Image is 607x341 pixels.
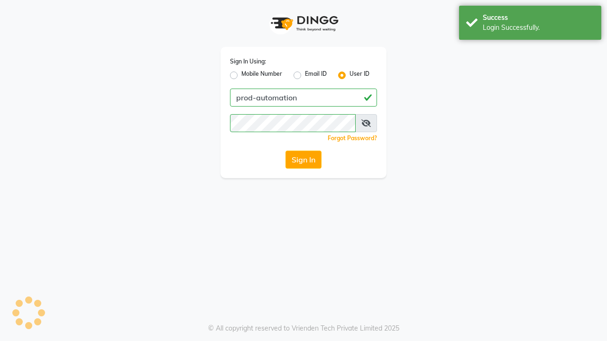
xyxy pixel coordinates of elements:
[285,151,322,169] button: Sign In
[230,114,356,132] input: Username
[230,57,266,66] label: Sign In Using:
[266,9,341,37] img: logo1.svg
[241,70,282,81] label: Mobile Number
[483,13,594,23] div: Success
[305,70,327,81] label: Email ID
[328,135,377,142] a: Forgot Password?
[483,23,594,33] div: Login Successfully.
[349,70,369,81] label: User ID
[230,89,377,107] input: Username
